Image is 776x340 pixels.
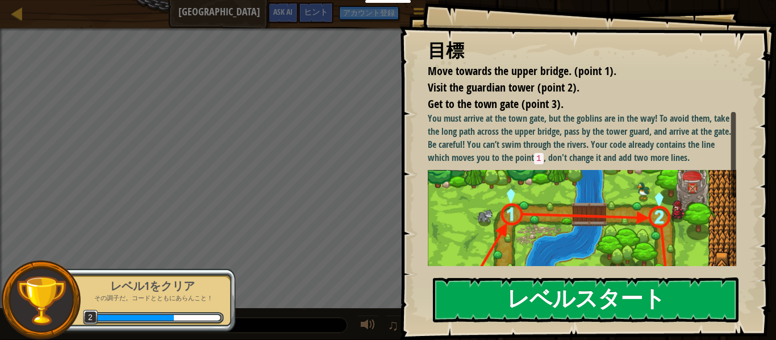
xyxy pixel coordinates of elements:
span: 2 [83,310,98,325]
span: Get to the town gate (point 3). [428,96,564,111]
button: レベルスタート [433,277,739,322]
button: 音量を調整する [357,315,379,338]
button: アカウント登録 [339,6,399,20]
button: Ask AI [268,2,298,23]
div: レベル1をクリア [81,278,224,294]
div: 目標 [428,38,736,64]
p: You must arrive at the town gate, but the goblins are in the way! To avoid them, take the long pa... [428,112,736,164]
span: Ask AI [273,6,293,17]
code: 1 [534,153,544,164]
img: trophy.png [15,275,67,326]
span: Move towards the upper bridge. (point 1). [428,63,616,78]
span: Visit the guardian tower (point 2). [428,80,579,95]
li: Move towards the upper bridge. (point 1). [414,63,733,80]
span: ♫ [387,317,399,334]
button: ♫ [385,315,404,338]
li: Get to the town gate (point 3). [414,96,733,113]
li: Visit the guardian tower (point 2). [414,80,733,96]
span: ヒント [304,6,328,17]
p: その調子だ。コードとともにあらんこと！ [81,294,224,302]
